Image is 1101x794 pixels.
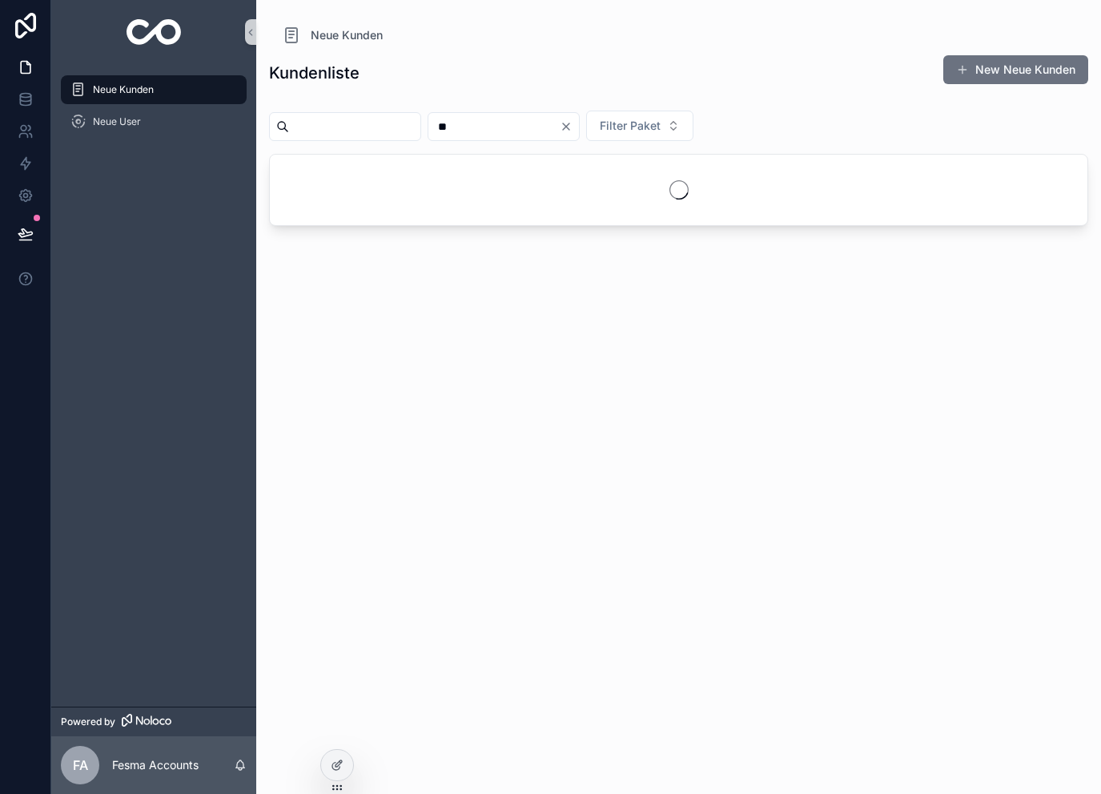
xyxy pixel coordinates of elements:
[282,26,383,45] a: Neue Kunden
[61,75,247,104] a: Neue Kunden
[560,120,579,133] button: Clear
[943,55,1088,84] button: New Neue Kunden
[600,118,661,134] span: Filter Paket
[586,111,693,141] button: Select Button
[51,64,256,157] div: scrollable content
[311,27,383,43] span: Neue Kunden
[93,115,141,128] span: Neue User
[61,715,115,728] span: Powered by
[73,756,88,775] span: FA
[112,757,199,773] p: Fesma Accounts
[127,19,182,45] img: App logo
[61,107,247,136] a: Neue User
[51,707,256,736] a: Powered by
[269,62,360,84] h1: Kundenliste
[93,83,154,96] span: Neue Kunden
